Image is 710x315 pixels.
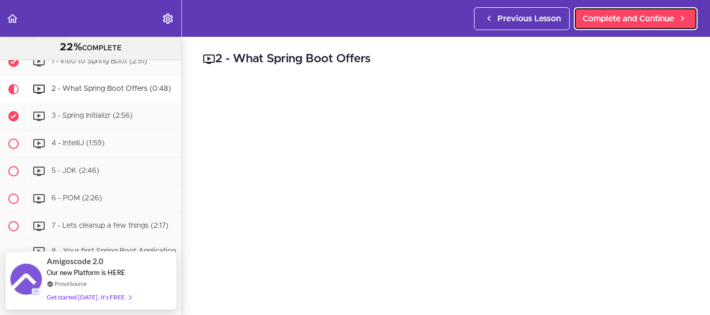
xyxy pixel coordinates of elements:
svg: Settings Menu [162,12,174,25]
span: Previous Lesson [497,12,561,25]
span: Our new Platform is HERE [47,268,125,277]
span: 8 - Your first Spring Boot Application (4:09) [33,248,176,267]
span: 2 - What Spring Boot Offers (0:48) [51,85,171,92]
div: Get started [DATE]. It's FREE [47,291,131,303]
span: 22% [60,42,82,52]
span: 3 - Spring Initializr (2:56) [51,112,133,119]
div: COMPLETE [13,41,168,54]
span: Complete and Continue [583,12,674,25]
a: Complete and Continue [574,7,698,30]
span: 7 - Lets cleanup a few things (2:17) [51,222,168,229]
img: provesource social proof notification image [10,264,42,297]
span: Amigoscode 2.0 [47,255,103,267]
span: 1 - Intro to Spring Boot (2:51) [51,58,147,65]
h2: 2 - What Spring Boot Offers [203,50,689,68]
span: 4 - IntelliJ (1:59) [51,140,104,147]
span: 5 - JDK (2:46) [51,167,99,174]
a: ProveSource [55,279,87,288]
span: 6 - POM (2:26) [51,195,102,202]
a: Previous Lesson [474,7,570,30]
svg: Back to course curriculum [6,12,19,25]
